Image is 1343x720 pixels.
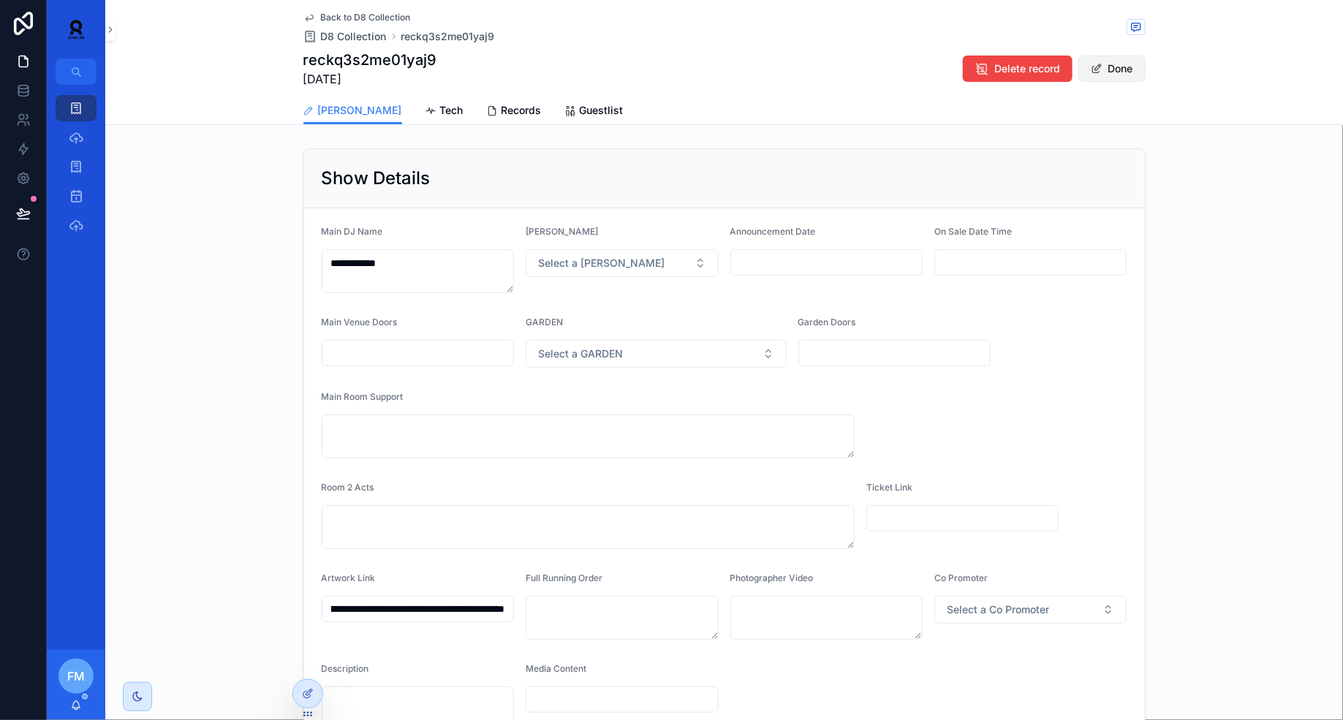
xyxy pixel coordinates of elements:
span: Main DJ Name [322,226,383,237]
span: Room 2 Acts [322,482,374,493]
span: Garden Doors [798,317,856,327]
span: Main Room Support [322,391,404,402]
button: Select Button [934,596,1127,624]
button: Done [1078,56,1146,82]
span: [PERSON_NAME] [526,226,598,237]
div: scrollable content [47,85,105,257]
span: Select a GARDEN [538,346,623,361]
span: Co Promoter [934,572,988,583]
span: Full Running Order [526,572,602,583]
a: Tech [425,97,464,126]
span: Media Content [526,663,586,674]
span: Announcement Date [730,226,816,237]
h2: Show Details [322,167,431,190]
button: Select Button [526,249,719,277]
span: On Sale Date Time [934,226,1012,237]
a: Records [487,97,542,126]
span: Description [322,663,369,674]
span: Back to D8 Collection [321,12,411,23]
span: Main Venue Doors [322,317,398,327]
span: Select a [PERSON_NAME] [538,256,665,270]
a: D8 Collection [303,29,387,44]
a: reckq3s2me01yaj9 [401,29,495,44]
span: Select a Co Promoter [947,602,1049,617]
span: Photographer Video [730,572,814,583]
span: D8 Collection [321,29,387,44]
span: [PERSON_NAME] [318,103,402,118]
span: Ticket Link [866,482,912,493]
button: Select Button [526,340,787,368]
span: FM [67,667,85,685]
a: [PERSON_NAME] [303,97,402,125]
span: Guestlist [580,103,624,118]
a: Back to D8 Collection [303,12,411,23]
span: GARDEN [526,317,563,327]
a: Guestlist [565,97,624,126]
span: Records [502,103,542,118]
span: [DATE] [303,70,437,88]
span: Delete record [995,61,1061,76]
img: App logo [58,18,94,41]
button: Delete record [963,56,1072,82]
h1: reckq3s2me01yaj9 [303,50,437,70]
span: Tech [440,103,464,118]
span: Artwork Link [322,572,376,583]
